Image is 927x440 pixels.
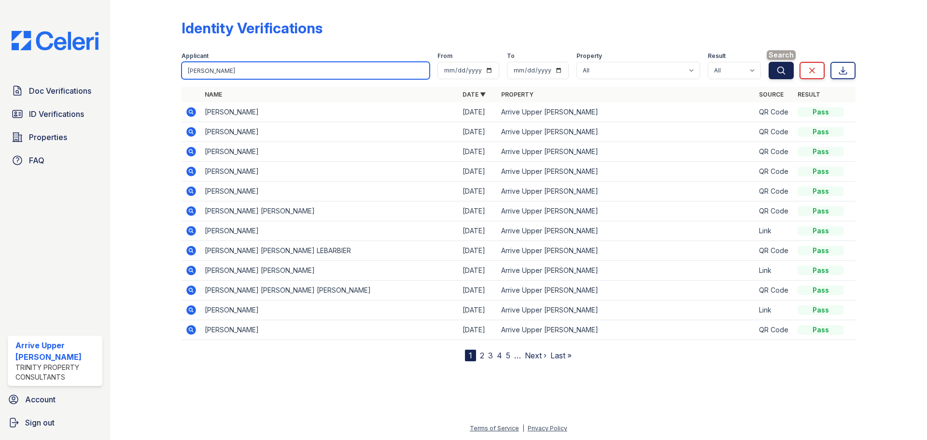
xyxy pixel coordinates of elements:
td: [DATE] [459,300,497,320]
td: [PERSON_NAME] [201,162,459,182]
td: QR Code [755,241,794,261]
td: Link [755,221,794,241]
td: QR Code [755,142,794,162]
div: Pass [798,246,844,255]
input: Search by name or phone number [182,62,430,79]
td: Arrive Upper [PERSON_NAME] [497,221,755,241]
div: Pass [798,167,844,176]
label: From [437,52,452,60]
td: Arrive Upper [PERSON_NAME] [497,261,755,281]
td: Arrive Upper [PERSON_NAME] [497,102,755,122]
td: [DATE] [459,162,497,182]
td: [PERSON_NAME] [PERSON_NAME] LEBARBIER [201,241,459,261]
td: [PERSON_NAME] [201,182,459,201]
td: [DATE] [459,261,497,281]
div: Pass [798,305,844,315]
a: Source [759,91,784,98]
span: … [514,350,521,361]
a: Properties [8,128,102,147]
td: [DATE] [459,281,497,300]
div: 1 [465,350,476,361]
span: Properties [29,131,67,143]
td: Arrive Upper [PERSON_NAME] [497,162,755,182]
td: [DATE] [459,241,497,261]
div: Pass [798,186,844,196]
a: Name [205,91,222,98]
td: [DATE] [459,182,497,201]
span: FAQ [29,155,44,166]
td: Arrive Upper [PERSON_NAME] [497,182,755,201]
td: [DATE] [459,102,497,122]
td: Link [755,261,794,281]
img: CE_Logo_Blue-a8612792a0a2168367f1c8372b55b34899dd931a85d93a1a3d3e32e68fde9ad4.png [4,31,106,50]
td: [PERSON_NAME] [201,221,459,241]
label: Applicant [182,52,209,60]
td: [DATE] [459,201,497,221]
td: [PERSON_NAME] [PERSON_NAME] [201,261,459,281]
a: Account [4,390,106,409]
div: Pass [798,325,844,335]
div: | [522,425,524,432]
a: Last » [550,351,572,360]
td: QR Code [755,122,794,142]
td: [PERSON_NAME] [PERSON_NAME] [PERSON_NAME] [201,281,459,300]
div: Pass [798,206,844,216]
label: Property [576,52,602,60]
span: Search [767,50,796,60]
td: [DATE] [459,320,497,340]
a: 3 [488,351,493,360]
td: QR Code [755,182,794,201]
a: ID Verifications [8,104,102,124]
td: Arrive Upper [PERSON_NAME] [497,201,755,221]
td: [DATE] [459,142,497,162]
td: [PERSON_NAME] [201,122,459,142]
td: Arrive Upper [PERSON_NAME] [497,281,755,300]
td: QR Code [755,281,794,300]
a: 2 [480,351,484,360]
td: Arrive Upper [PERSON_NAME] [497,320,755,340]
td: [PERSON_NAME] [201,300,459,320]
td: [PERSON_NAME] [201,102,459,122]
a: 5 [506,351,510,360]
div: Pass [798,147,844,156]
a: Result [798,91,820,98]
td: [PERSON_NAME] [201,320,459,340]
label: To [507,52,515,60]
div: Identity Verifications [182,19,323,37]
td: [PERSON_NAME] [PERSON_NAME] [201,201,459,221]
div: Pass [798,127,844,137]
td: [DATE] [459,122,497,142]
td: [DATE] [459,221,497,241]
div: Pass [798,285,844,295]
td: Arrive Upper [PERSON_NAME] [497,122,755,142]
span: Sign out [25,417,55,428]
td: QR Code [755,102,794,122]
span: ID Verifications [29,108,84,120]
a: Date ▼ [463,91,486,98]
a: Sign out [4,413,106,432]
div: Arrive Upper [PERSON_NAME] [15,340,98,363]
button: Search [769,62,794,79]
td: QR Code [755,162,794,182]
a: Property [501,91,534,98]
a: Terms of Service [470,425,519,432]
td: Link [755,300,794,320]
a: Next › [525,351,547,360]
div: Pass [798,107,844,117]
td: [PERSON_NAME] [201,142,459,162]
span: Doc Verifications [29,85,91,97]
td: Arrive Upper [PERSON_NAME] [497,300,755,320]
label: Result [708,52,726,60]
td: Arrive Upper [PERSON_NAME] [497,142,755,162]
td: QR Code [755,320,794,340]
div: Pass [798,226,844,236]
span: Account [25,394,56,405]
a: Privacy Policy [528,425,567,432]
td: QR Code [755,201,794,221]
a: 4 [497,351,502,360]
a: Doc Verifications [8,81,102,100]
td: Arrive Upper [PERSON_NAME] [497,241,755,261]
a: FAQ [8,151,102,170]
div: Pass [798,266,844,275]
